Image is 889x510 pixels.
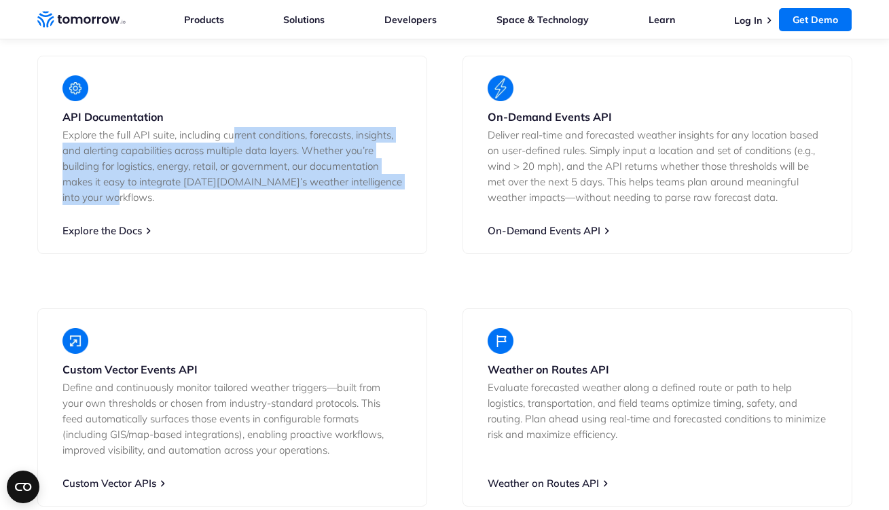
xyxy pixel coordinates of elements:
p: Deliver real-time and forecasted weather insights for any location based on user-defined rules. S... [488,127,827,205]
a: Learn [649,14,675,26]
p: Evaluate forecasted weather along a defined route or path to help logistics, transportation, and ... [488,380,827,442]
strong: API Documentation [62,110,164,124]
p: Define and continuously monitor tailored weather triggers—built from your own thresholds or chose... [62,380,402,458]
a: Explore the Docs [62,224,142,237]
strong: Custom Vector Events API [62,363,198,376]
p: Explore the full API suite, including current conditions, forecasts, insights, and alerting capab... [62,127,402,205]
a: Custom Vector APIs [62,477,156,490]
a: On-Demand Events API [488,224,600,237]
strong: Weather on Routes API [488,363,609,376]
a: Home link [37,10,126,30]
a: Products [184,14,224,26]
a: Log In [734,14,762,26]
button: Open CMP widget [7,471,39,503]
a: Weather on Routes API [488,477,599,490]
a: Space & Technology [496,14,589,26]
a: Developers [384,14,437,26]
strong: On-Demand Events API [488,110,612,124]
a: Get Demo [779,8,852,31]
a: Solutions [283,14,325,26]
